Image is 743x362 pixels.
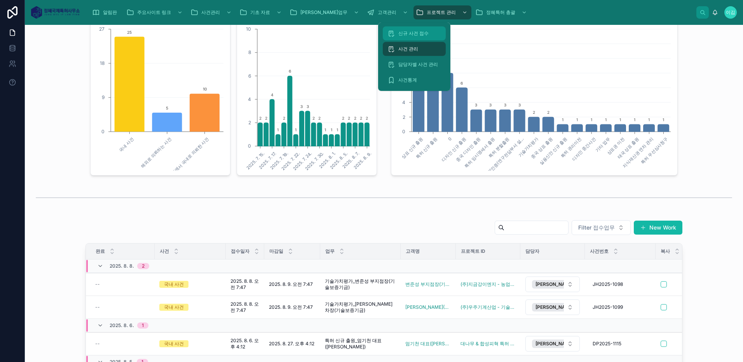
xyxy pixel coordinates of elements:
[535,341,574,347] span: [PERSON_NAME]
[230,301,260,313] span: 2025. 8. 8. 오전 7:47
[269,281,313,287] span: 2025. 8. 9. 오전 7:47
[230,278,260,291] span: 2025. 8. 8. 오전 7:47
[427,9,456,16] span: 프로젝트 관리
[95,341,100,347] span: --
[124,5,187,19] a: 주요사이트 링크
[325,338,396,350] a: 특허 신규 출원_엄기천 대표([PERSON_NAME])
[342,116,344,120] text: 2
[504,103,506,107] text: 3
[605,117,607,122] text: 1
[365,5,412,19] a: 고객관리
[405,341,451,347] a: 엄기천 대표([PERSON_NAME])
[535,304,574,310] span: [PERSON_NAME]
[413,5,471,19] a: 프로젝트 관리
[164,340,184,347] div: 국내 사건
[300,9,347,16] span: [PERSON_NAME]업무
[560,136,583,159] text: 특허 권리이전
[99,26,105,32] tspan: 27
[489,103,492,107] text: 3
[532,280,585,289] button: Unselect 21
[231,248,249,254] span: 접수일자
[230,338,260,350] a: 2025. 8. 6. 오후 4:12
[400,136,424,160] text: 상표 신규 출원
[86,4,696,21] div: scrollable content
[248,143,251,149] tspan: 0
[325,278,396,291] a: 기술가치평가_변준성 부지점장(기술보증기금)
[245,151,265,171] text: 2025. 7. 15.
[517,136,539,158] text: 기술가치평가
[325,248,335,254] span: 업무
[477,136,525,184] text: 벤처기업인증(연구전담부서 설...
[525,248,539,254] span: 담당자
[463,136,496,169] text: 특허 임시명세서 출원
[337,127,338,132] text: 1
[159,304,221,311] a: 국내 사건
[405,281,451,287] a: 변준성 부지점장(기술보증기금)
[95,281,100,287] span: --
[415,136,438,160] text: 특허 신규 출원
[269,304,316,310] a: 2025. 8. 9. 오전 7:47
[460,341,516,347] a: 대나무 & 합성피혁 특허 출원(조사)
[661,248,670,254] span: 복사
[475,103,477,107] text: 3
[103,9,117,16] span: 알림판
[307,104,309,109] text: 3
[280,151,301,172] text: 2025. 7. 22.
[127,30,132,35] text: 25
[402,129,405,134] tspan: 0
[100,60,105,66] tspan: 18
[663,117,664,122] text: 1
[473,5,531,19] a: 정혜특허 총괄
[110,322,134,329] span: 2025. 8. 6.
[525,277,580,292] button: Select Button
[383,42,446,56] a: 사건 관리
[547,110,549,115] text: 2
[318,116,321,120] text: 2
[248,120,251,125] tspan: 2
[329,151,349,170] text: 2025. 8. 5.
[591,117,592,122] text: 1
[283,116,285,120] text: 2
[590,248,609,254] span: 사건번호
[405,304,451,310] a: [PERSON_NAME](기술보증기금)
[110,263,134,269] span: 2025. 8. 8.
[250,9,270,16] span: 기초 자료
[383,26,446,40] a: 신규 사건 접수
[259,116,262,120] text: 2
[248,73,251,79] tspan: 6
[159,281,221,288] a: 국내 사건
[455,136,482,163] text: 중국 디자인 출원
[460,304,516,310] a: (주)우주기계산업 - 기술가치평가
[533,110,535,115] text: 2
[159,340,221,347] a: 국내 사건
[578,224,615,231] span: Filter 접수업무
[95,281,150,287] a: --
[648,117,650,122] text: 1
[118,136,135,153] text: 국내 사건
[248,96,251,102] tspan: 4
[258,151,277,170] text: 2025. 7. 17.
[590,338,651,350] a: DP2025-1115
[593,281,623,287] span: JH2025-1098
[576,117,578,122] text: 1
[538,136,568,166] text: 실용신안 신규 출원
[398,46,418,52] span: 사건 관리
[590,301,651,313] a: JH2025-1099
[248,49,251,55] tspan: 8
[31,6,80,19] img: App logo
[90,5,122,19] a: 알림판
[167,136,210,179] text: 해외에서 국내로 의뢰한 사건
[95,341,150,347] a: --
[622,136,654,169] text: 지식재산권 연차 관리
[398,77,417,83] span: 사건통계
[530,136,554,160] text: 중국 상표 출원
[95,304,100,310] span: --
[562,117,563,122] text: 1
